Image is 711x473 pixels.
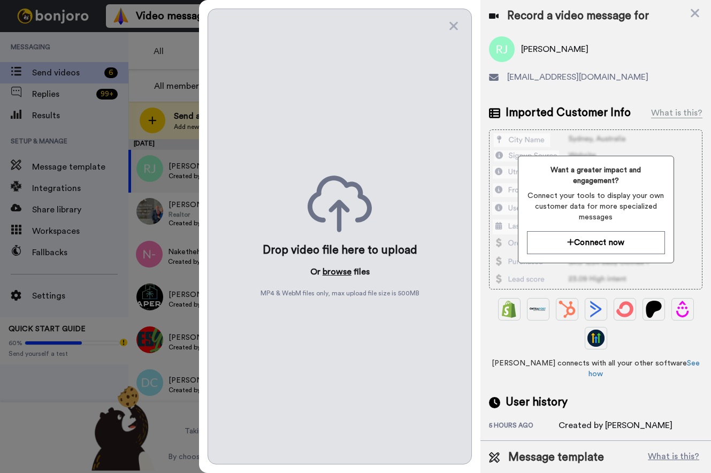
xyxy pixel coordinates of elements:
[559,301,576,318] img: Hubspot
[645,301,662,318] img: Patreon
[489,358,702,379] span: [PERSON_NAME] connects with all your other software
[506,105,631,121] span: Imported Customer Info
[527,231,665,254] button: Connect now
[501,301,518,318] img: Shopify
[645,449,702,466] button: What is this?
[530,301,547,318] img: Ontraport
[507,71,648,83] span: [EMAIL_ADDRESS][DOMAIN_NAME]
[263,243,417,258] div: Drop video file here to upload
[616,301,633,318] img: ConvertKit
[587,301,605,318] img: ActiveCampaign
[527,190,665,223] span: Connect your tools to display your own customer data for more specialized messages
[489,421,559,432] div: 5 hours ago
[323,265,351,278] button: browse
[310,265,370,278] p: Or files
[261,289,419,297] span: MP4 & WebM files only, max upload file size is 500 MB
[508,449,604,466] span: Message template
[674,301,691,318] img: Drip
[587,330,605,347] img: GoHighLevel
[559,419,672,432] div: Created by [PERSON_NAME]
[651,106,702,119] div: What is this?
[506,394,568,410] span: User history
[527,165,665,186] span: Want a greater impact and engagement?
